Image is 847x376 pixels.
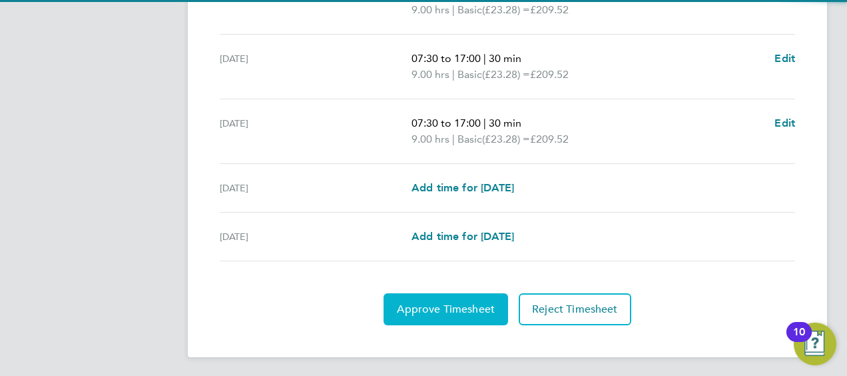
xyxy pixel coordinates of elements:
[412,229,514,245] a: Add time for [DATE]
[483,52,486,65] span: |
[530,3,569,16] span: £209.52
[482,68,530,81] span: (£23.28) =
[457,131,482,147] span: Basic
[412,180,514,196] a: Add time for [DATE]
[519,293,631,325] button: Reject Timesheet
[530,133,569,145] span: £209.52
[220,115,412,147] div: [DATE]
[482,133,530,145] span: (£23.28) =
[412,3,449,16] span: 9.00 hrs
[457,2,482,18] span: Basic
[457,67,482,83] span: Basic
[774,117,795,129] span: Edit
[489,52,521,65] span: 30 min
[452,68,455,81] span: |
[794,323,836,365] button: Open Resource Center, 10 new notifications
[412,181,514,194] span: Add time for [DATE]
[482,3,530,16] span: (£23.28) =
[220,229,412,245] div: [DATE]
[397,303,495,316] span: Approve Timesheet
[452,133,455,145] span: |
[774,115,795,131] a: Edit
[793,332,805,349] div: 10
[412,52,481,65] span: 07:30 to 17:00
[412,68,449,81] span: 9.00 hrs
[412,117,481,129] span: 07:30 to 17:00
[452,3,455,16] span: |
[220,180,412,196] div: [DATE]
[220,51,412,83] div: [DATE]
[774,51,795,67] a: Edit
[530,68,569,81] span: £209.52
[483,117,486,129] span: |
[532,303,618,316] span: Reject Timesheet
[384,293,508,325] button: Approve Timesheet
[489,117,521,129] span: 30 min
[412,133,449,145] span: 9.00 hrs
[774,52,795,65] span: Edit
[412,230,514,243] span: Add time for [DATE]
